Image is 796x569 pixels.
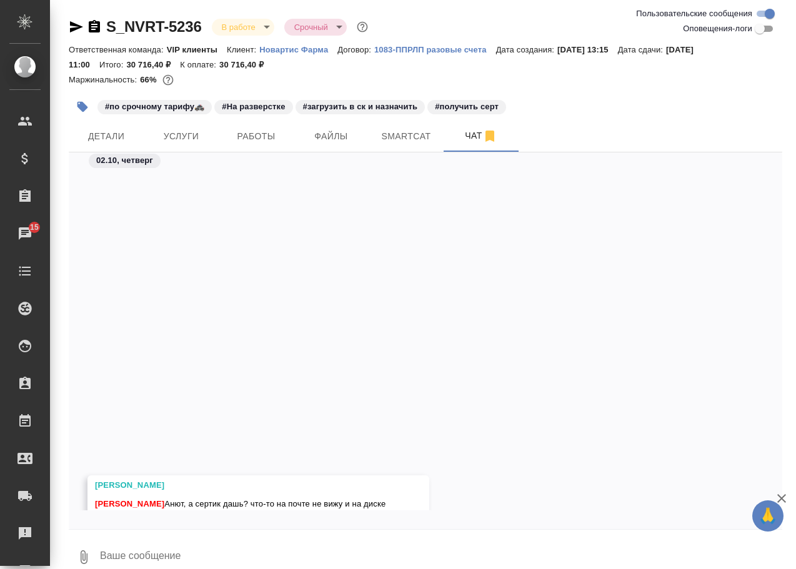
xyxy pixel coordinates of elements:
p: [DATE] 13:15 [557,45,618,54]
button: Срочный [291,22,332,32]
span: Услуги [151,129,211,144]
a: S_NVRT-5236 [106,18,202,35]
span: Smartcat [376,129,436,144]
button: Добавить тэг [69,93,96,121]
span: 🙏 [757,503,779,529]
span: Файлы [301,129,361,144]
p: Итого: [99,60,126,69]
p: Договор: [337,45,374,54]
p: #по срочному тарифу🚓 [105,101,204,113]
span: Пользовательские сообщения [636,7,752,20]
p: 66% [140,75,159,84]
button: Доп статусы указывают на важность/срочность заказа [354,19,371,35]
p: 30 716,40 ₽ [126,60,180,69]
p: #загрузить в ск и назначить [303,101,418,113]
button: В работе [218,22,259,32]
span: загрузить в ск и назначить [294,101,427,111]
span: Оповещения-логи [683,22,752,35]
p: Ответственная команда: [69,45,167,54]
p: Клиент: [227,45,259,54]
span: Чат [451,128,511,144]
a: 15 [3,218,47,249]
p: VIP клиенты [167,45,227,54]
div: В работе [212,19,274,36]
span: 15 [22,221,46,234]
button: Скопировать ссылку [87,19,102,34]
svg: Отписаться [482,129,497,144]
p: К оплате: [180,60,219,69]
span: Работы [226,129,286,144]
button: Скопировать ссылку для ЯМессенджера [69,19,84,34]
span: Анют, а сертик дашь? что-то на почте не вижу и на диске [95,499,386,508]
p: #На разверстке [222,101,285,113]
p: Маржинальность: [69,75,140,84]
p: 30 716,40 ₽ [219,60,273,69]
div: В работе [284,19,347,36]
a: 1083-ППРЛП разовые счета [374,44,496,54]
p: #получить серт [435,101,499,113]
span: по срочному тарифу🚓 [96,101,213,111]
p: 02.10, четверг [96,154,153,167]
button: 8640.93 RUB; [160,72,176,88]
p: Новартис Фарма [259,45,337,54]
span: [PERSON_NAME] [95,499,164,508]
a: Новартис Фарма [259,44,337,54]
div: [PERSON_NAME] [95,479,386,492]
p: Дата сдачи: [618,45,666,54]
p: 1083-ППРЛП разовые счета [374,45,496,54]
button: 🙏 [752,500,784,532]
span: Детали [76,129,136,144]
p: Дата создания: [496,45,557,54]
span: получить серт [426,101,507,111]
